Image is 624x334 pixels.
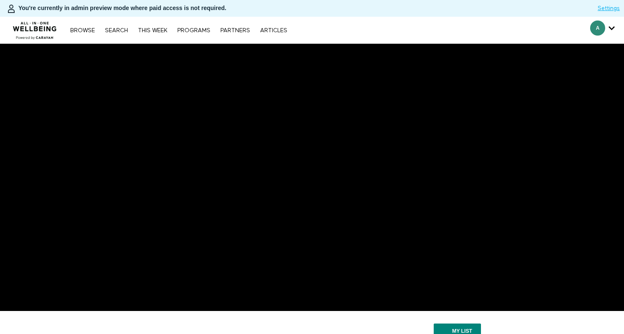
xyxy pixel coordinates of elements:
a: Search [101,28,132,33]
a: Settings [598,4,620,13]
a: PARTNERS [216,28,254,33]
img: CARAVAN [10,15,60,41]
div: Secondary [584,17,621,44]
nav: Primary [66,26,291,34]
a: Browse [66,28,99,33]
a: ARTICLES [256,28,292,33]
a: PROGRAMS [173,28,215,33]
a: THIS WEEK [134,28,171,33]
img: person-bdfc0eaa9744423c596e6e1c01710c89950b1dff7c83b5d61d716cfd8139584f.svg [6,4,16,14]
